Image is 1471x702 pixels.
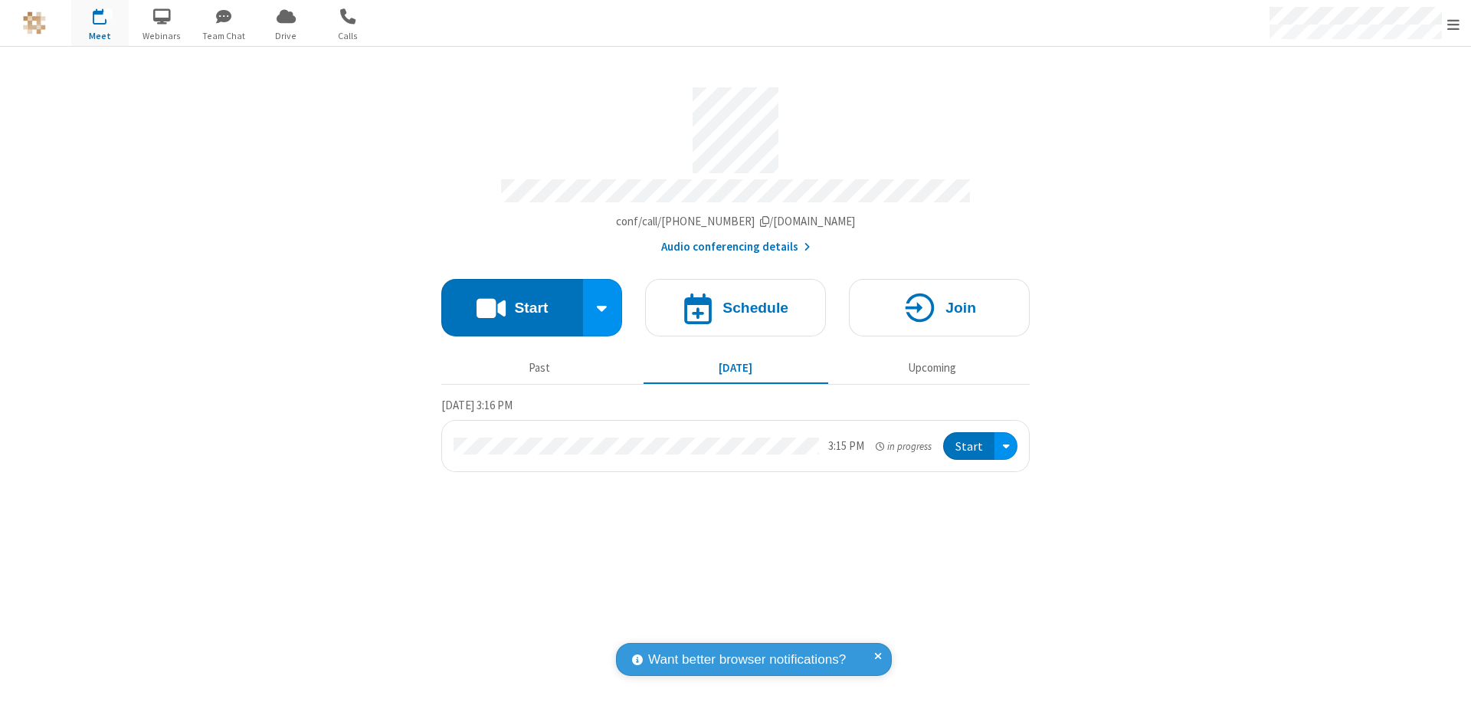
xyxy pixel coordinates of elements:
[71,29,129,43] span: Meet
[645,279,826,336] button: Schedule
[661,238,811,256] button: Audio conferencing details
[195,29,253,43] span: Team Chat
[103,8,113,20] div: 1
[257,29,315,43] span: Drive
[722,300,788,315] h4: Schedule
[441,76,1030,256] section: Account details
[447,353,632,382] button: Past
[616,213,856,231] button: Copy my meeting room linkCopy my meeting room link
[840,353,1024,382] button: Upcoming
[514,300,548,315] h4: Start
[616,214,856,228] span: Copy my meeting room link
[876,439,932,454] em: in progress
[441,398,513,412] span: [DATE] 3:16 PM
[943,432,994,461] button: Start
[648,650,846,670] span: Want better browser notifications?
[644,353,828,382] button: [DATE]
[828,438,864,455] div: 3:15 PM
[23,11,46,34] img: QA Selenium DO NOT DELETE OR CHANGE
[441,279,583,336] button: Start
[945,300,976,315] h4: Join
[994,432,1017,461] div: Open menu
[441,396,1030,473] section: Today's Meetings
[849,279,1030,336] button: Join
[133,29,191,43] span: Webinars
[583,279,623,336] div: Start conference options
[1433,662,1460,691] iframe: Chat
[319,29,377,43] span: Calls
